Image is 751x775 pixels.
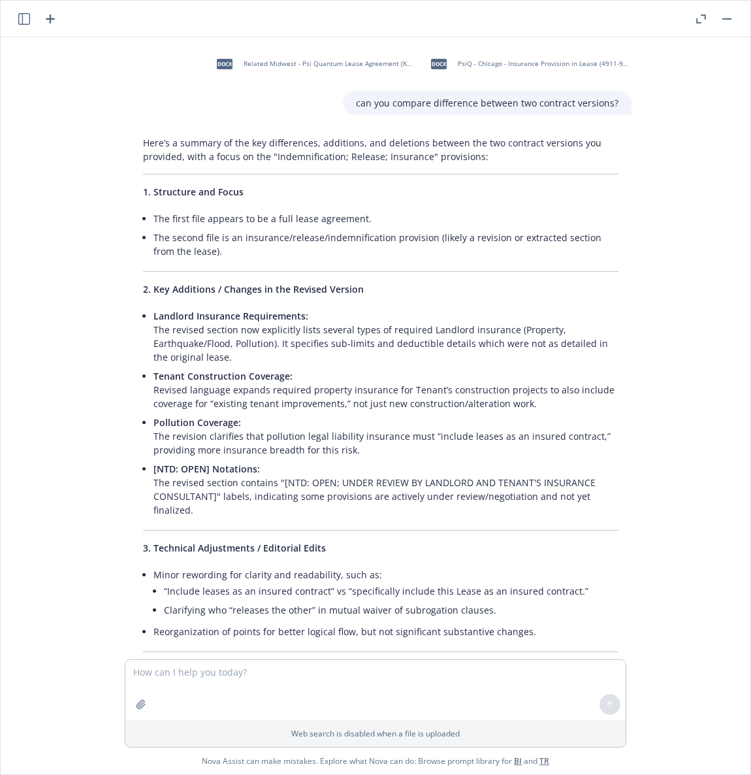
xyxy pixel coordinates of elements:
span: Nova Assist can make mistakes. Explore what Nova can do: Browse prompt library for and [202,748,549,774]
p: Here’s a summary of the key differences, additions, and deletions between the two contract versio... [143,136,618,163]
span: docx [217,59,232,69]
a: BI [514,755,522,767]
p: The revised section contains "[NTD: OPEN; UNDER REVIEW BY LANDLORD AND TENANT'S INSURANCE CONSULT... [153,462,618,517]
span: 3. Technical Adjustments / Editorial Edits [143,542,326,554]
span: 1. Structure and Focus [143,186,244,198]
span: Pollution Coverage: [153,416,241,429]
span: Related Midwest - Psi Quantum Lease Agreement (KE Draft [DATE])(118439840.16).docx [244,59,415,68]
span: PsiQ - Chicago - Insurance Provision in Lease (4911-9767-2722.2).docx [458,59,629,68]
li: Minor rewording for clarity and readability, such as: [153,565,618,622]
div: docxPsiQ - Chicago - Insurance Provision in Lease (4911-9767-2722.2).docx [423,48,631,80]
span: 2. Key Additions / Changes in the Revised Version [143,283,364,295]
li: The second file is an insurance/release/indemnification provision (likely a revision or extracted... [153,228,618,261]
p: Revised language expands required property insurance for Tenant’s construction projects to also i... [153,369,618,410]
span: Landlord Insurance Requirements: [153,310,308,322]
li: Reorganization of points for better logical flow, but not significant substantive changes. [153,622,618,641]
span: Tenant Construction Coverage: [153,370,293,382]
li: “Include leases as an insured contract” vs “specifically include this Lease as an insured contract.” [164,582,618,601]
span: docx [431,59,447,69]
span: [NTD: OPEN] Notations: [153,463,260,475]
p: can you compare difference between two contract versions? [356,96,618,110]
p: Web search is disabled when a file is uploaded [133,728,618,739]
a: TR [539,755,549,767]
div: docxRelated Midwest - Psi Quantum Lease Agreement (KE Draft [DATE])(118439840.16).docx [208,48,417,80]
p: The revised section now explicitly lists several types of required Landlord insurance (Property, ... [153,309,618,364]
p: The revision clarifies that pollution legal liability insurance must “include leases as an insure... [153,416,618,457]
li: Clarifying who “releases the other” in mutual waiver of subrogation clauses. [164,601,618,619]
li: The first file appears to be a full lease agreement. [153,209,618,228]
